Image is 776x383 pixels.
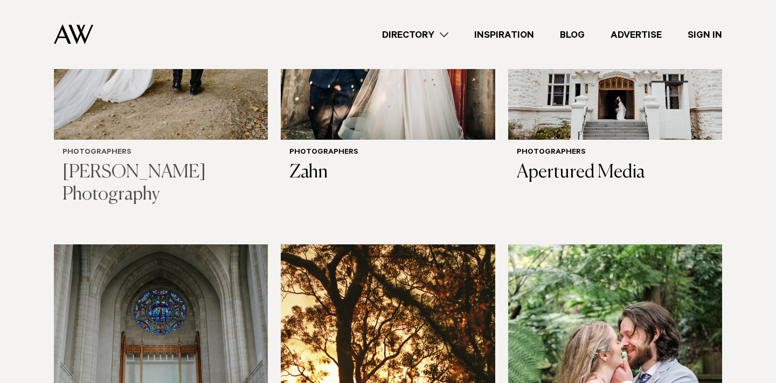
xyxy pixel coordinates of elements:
[461,28,547,42] a: Inspiration
[63,148,259,158] h6: Photographers
[517,162,713,184] h3: Apertured Media
[289,148,486,158] h6: Photographers
[517,148,713,158] h6: Photographers
[54,24,93,44] img: Auckland Weddings Logo
[675,28,735,42] a: Sign In
[547,28,598,42] a: Blog
[63,162,259,206] h3: [PERSON_NAME] Photography
[369,28,461,42] a: Directory
[289,162,486,184] h3: Zahn
[598,28,675,42] a: Advertise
